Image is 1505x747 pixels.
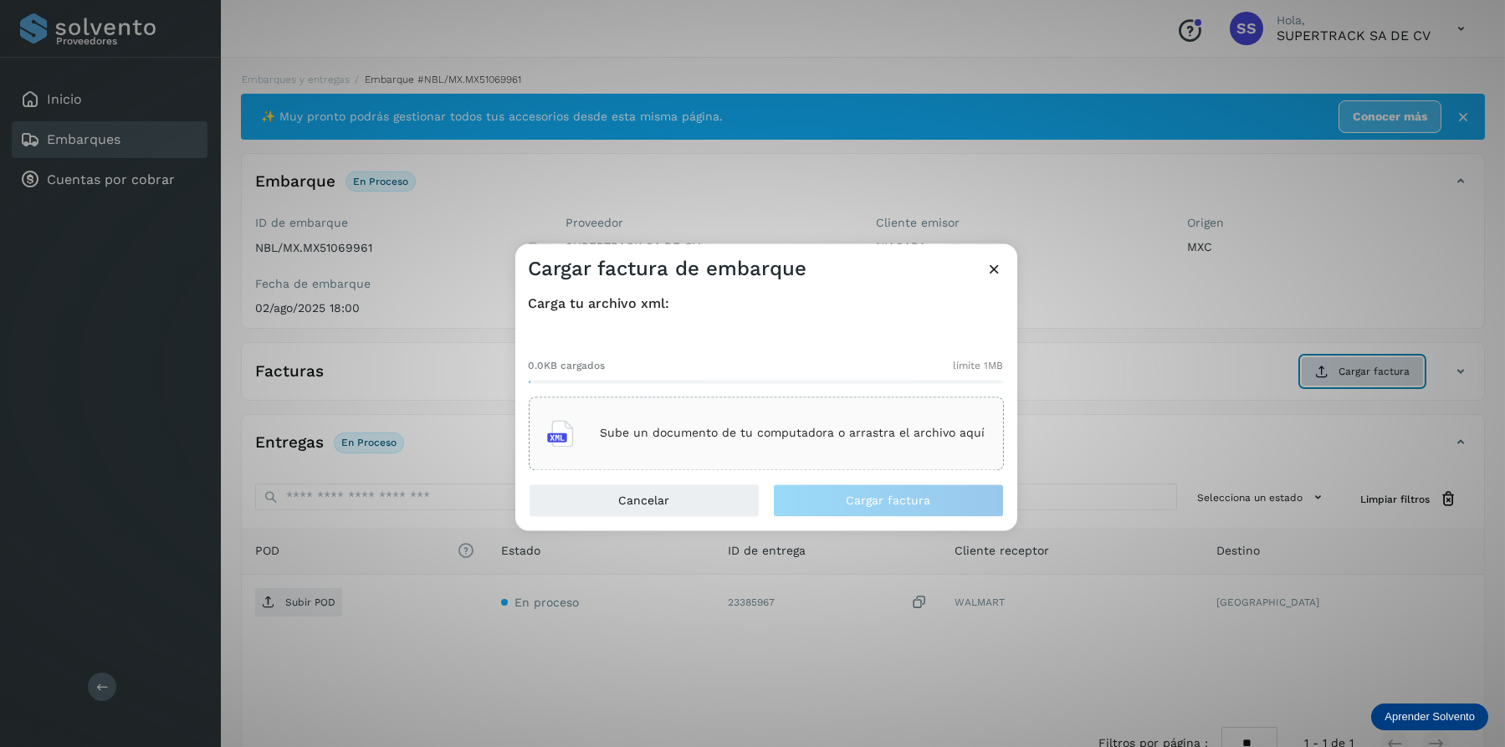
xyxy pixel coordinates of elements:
div: Aprender Solvento [1371,704,1488,730]
h3: Cargar factura de embarque [529,257,807,281]
p: Sube un documento de tu computadora o arrastra el archivo aquí [601,427,985,441]
span: Cargar factura [846,494,930,506]
span: 0.0KB cargados [529,358,606,373]
button: Cargar factura [773,484,1004,517]
p: Aprender Solvento [1385,710,1475,724]
span: límite 1MB [954,358,1004,373]
button: Cancelar [529,484,760,517]
span: Cancelar [618,494,669,506]
h4: Carga tu archivo xml: [529,295,1004,311]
